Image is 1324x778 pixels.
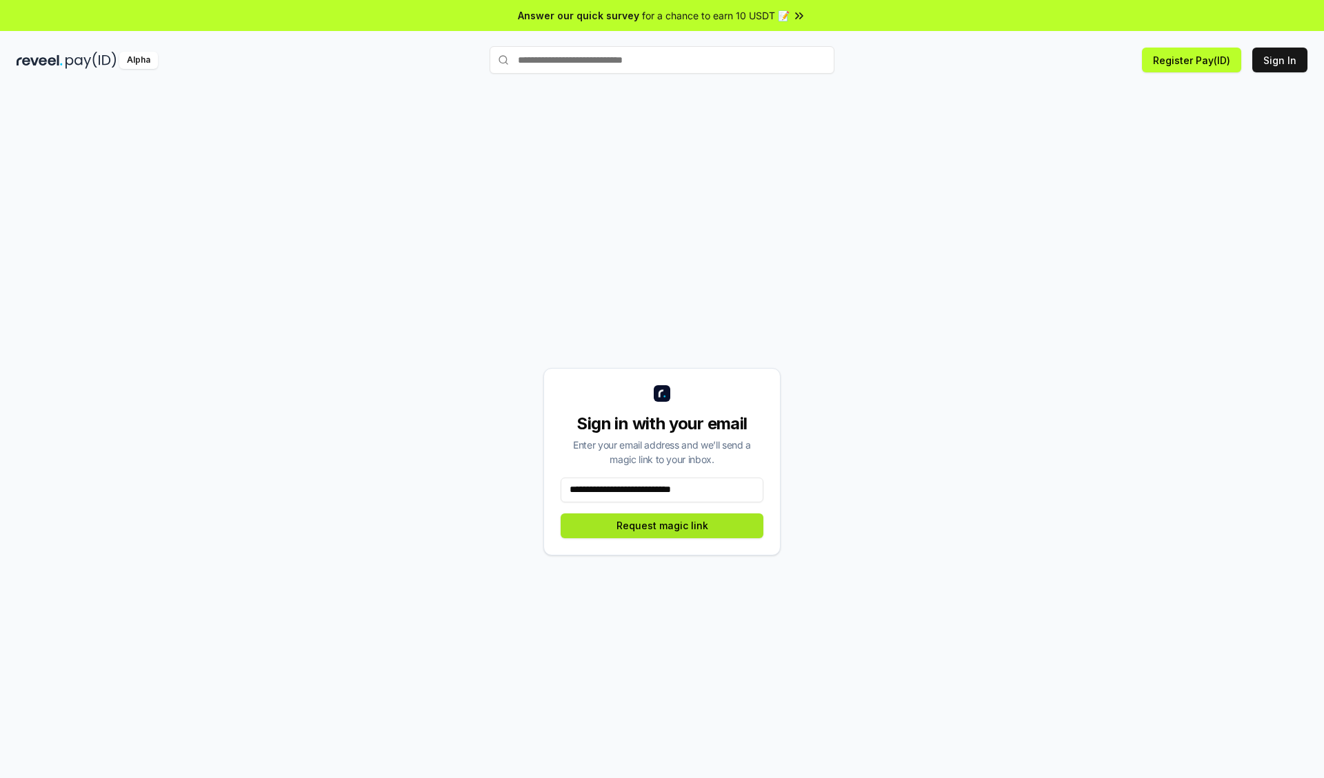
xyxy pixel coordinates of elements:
img: reveel_dark [17,52,63,69]
img: pay_id [66,52,117,69]
div: Alpha [119,52,158,69]
button: Register Pay(ID) [1142,48,1241,72]
img: logo_small [654,385,670,402]
button: Sign In [1252,48,1307,72]
div: Enter your email address and we’ll send a magic link to your inbox. [561,438,763,467]
span: Answer our quick survey [518,8,639,23]
span: for a chance to earn 10 USDT 📝 [642,8,790,23]
button: Request magic link [561,513,763,538]
div: Sign in with your email [561,413,763,435]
